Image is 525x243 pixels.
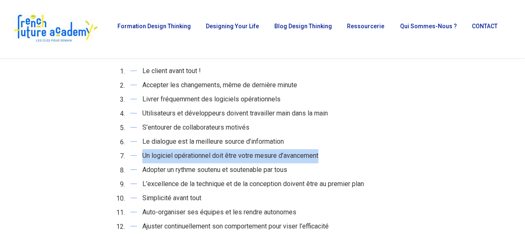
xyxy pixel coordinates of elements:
[468,23,501,35] a: CONTACT
[472,23,498,29] span: CONTACT
[127,149,411,163] li: Un logiciel opérationnel doit être votre mesure d’avancement
[127,163,411,177] li: Adopter un rythme soutenu et soutenable par tous
[127,121,411,135] li: S’entourer de collaborateurs motivés
[400,23,457,29] span: Qui sommes-nous ?
[117,23,191,29] span: Formation Design Thinking
[127,93,411,107] li: Livrer fréquemment des logiciels opérationnels
[270,23,335,35] a: Blog Design Thinking
[396,23,459,35] a: Qui sommes-nous ?
[274,23,332,29] span: Blog Design Thinking
[127,107,411,121] li: Utilisateurs et développeurs doivent travailler main dans la main
[127,206,411,220] li: Auto-organiser ses équipes et les rendre autonomes
[127,135,411,149] li: Le dialogue est la meilleure source d’information
[127,177,411,191] li: L’excellence de la technique et de la conception doivent être au premier plan
[127,64,411,79] li: Le client avant tout !
[12,12,99,46] img: French Future Academy
[202,23,262,35] a: Designing Your Life
[206,23,259,29] span: Designing Your Life
[113,23,193,35] a: Formation Design Thinking
[127,79,411,93] li: Accepter les changements, même de dernière minute
[347,23,384,29] span: Ressourcerie
[127,220,411,234] li: Ajuster continuellement son comportement pour viser l’efficacité
[343,23,387,35] a: Ressourcerie
[127,191,411,206] li: Simplicité avant tout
